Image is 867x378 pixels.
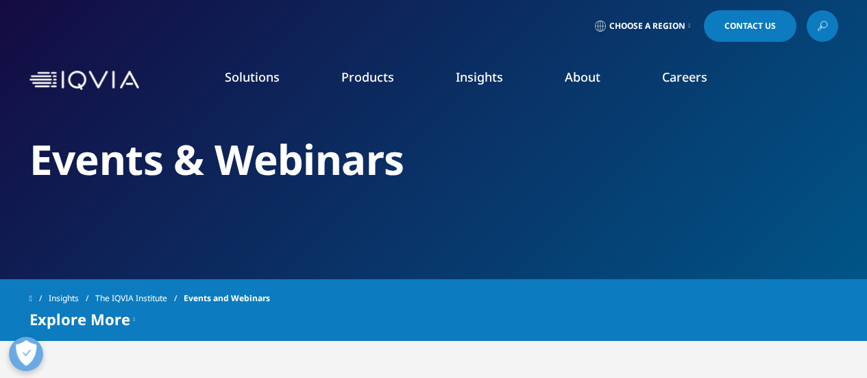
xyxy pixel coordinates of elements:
a: The IQVIA Institute [95,286,184,311]
button: Open Preferences [9,337,43,371]
h2: Events & Webinars [29,134,838,185]
a: Solutions [225,69,280,85]
a: Contact Us [704,10,796,42]
a: Insights [49,286,95,311]
span: Choose a Region [609,21,685,32]
span: Explore More [29,311,130,327]
nav: Primary [145,48,838,113]
a: Insights [456,69,503,85]
a: Products [341,69,394,85]
span: Events and Webinars [184,286,270,311]
span: Contact Us [724,22,776,30]
img: IQVIA Healthcare Information Technology and Pharma Clinical Research Company [29,71,139,91]
a: Careers [662,69,707,85]
a: About [565,69,600,85]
